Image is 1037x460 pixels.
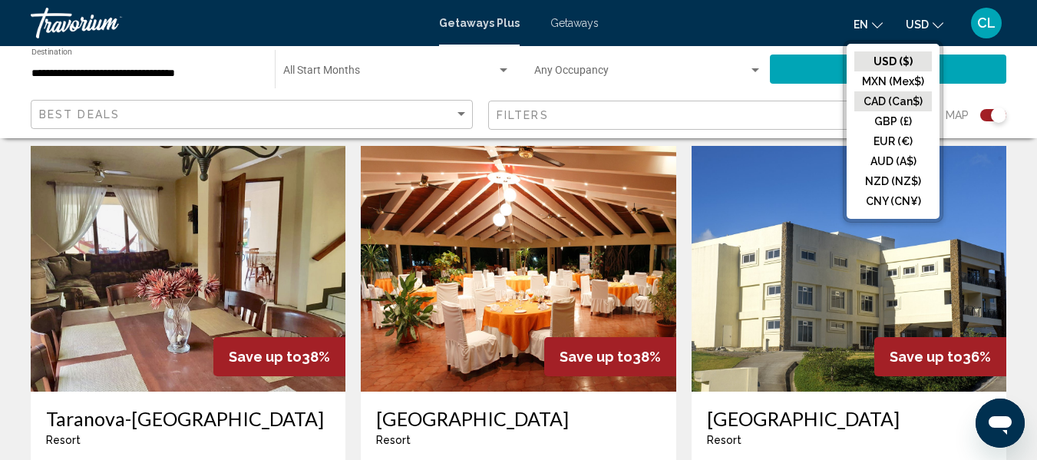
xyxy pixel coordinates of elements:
span: Save up to [229,349,302,365]
a: Travorium [31,8,424,38]
button: Search [770,55,1006,83]
button: MXN (Mex$) [854,71,932,91]
img: DN26E01X.jpg [692,146,1006,392]
button: CNY (CN¥) [854,191,932,211]
span: Save up to [560,349,632,365]
div: 38% [213,337,345,376]
span: Resort [707,434,741,446]
span: Filters [497,109,549,121]
button: CAD (Can$) [854,91,932,111]
iframe: Bouton de lancement de la fenêtre de messagerie [976,399,1025,448]
a: Taranova-[GEOGRAPHIC_DATA] [46,407,330,430]
div: 36% [874,337,1006,376]
span: Map [946,104,969,126]
div: 38% [544,337,676,376]
button: User Menu [966,7,1006,39]
button: AUD (A$) [854,151,932,171]
span: Best Deals [39,108,120,121]
span: en [854,18,868,31]
button: GBP (£) [854,111,932,131]
span: Resort [376,434,411,446]
a: Getaways Plus [439,17,520,29]
button: Change currency [906,13,943,35]
span: Save up to [890,349,963,365]
button: EUR (€) [854,131,932,151]
a: [GEOGRAPHIC_DATA] [376,407,660,430]
img: 6341O01X.jpg [361,146,675,392]
mat-select: Sort by [39,108,468,121]
button: USD ($) [854,51,932,71]
span: CL [977,15,996,31]
button: NZD (NZ$) [854,171,932,191]
span: Resort [46,434,81,446]
img: 2758I01X.jpg [31,146,345,392]
a: [GEOGRAPHIC_DATA] [707,407,991,430]
span: USD [906,18,929,31]
a: Getaways [550,17,599,29]
button: Filter [488,100,930,131]
button: Change language [854,13,883,35]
